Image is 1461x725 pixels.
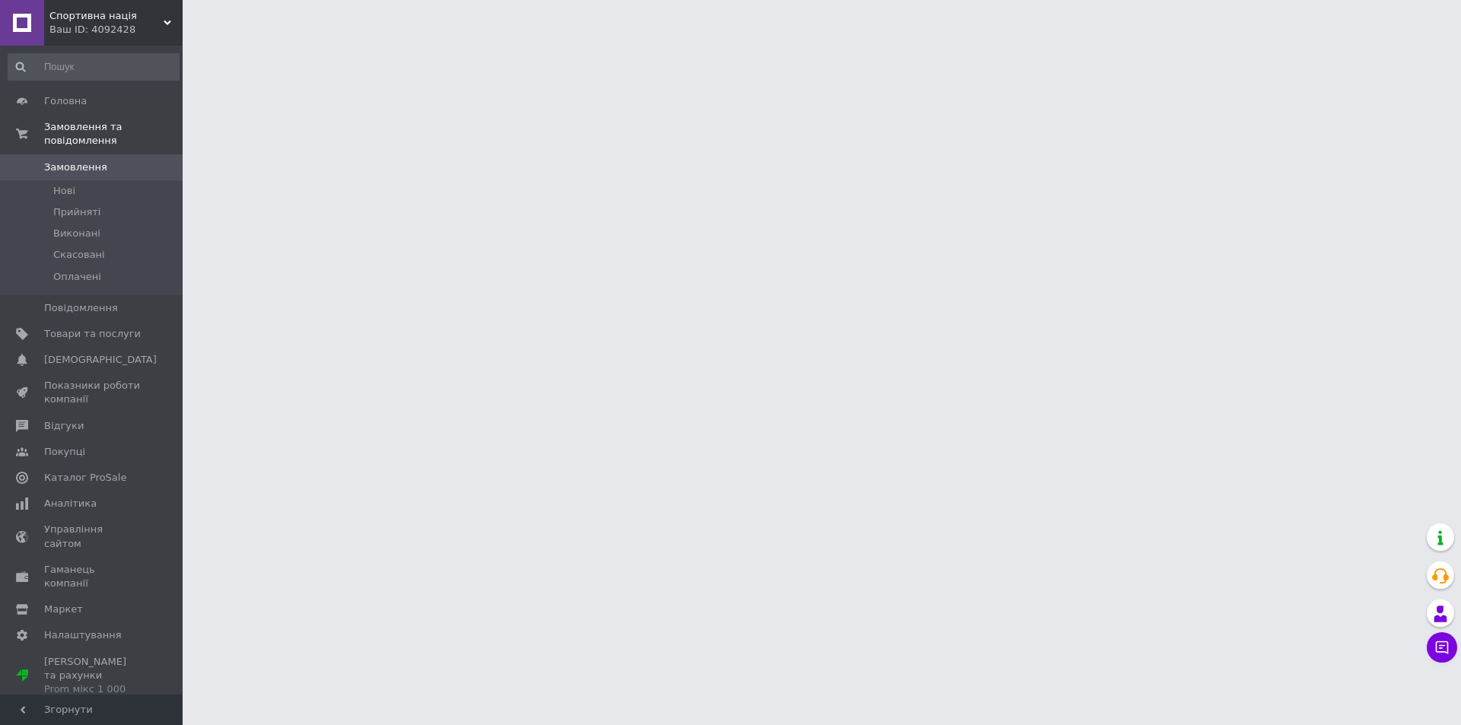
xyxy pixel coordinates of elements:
span: [PERSON_NAME] та рахунки [44,655,141,697]
button: Чат з покупцем [1427,632,1457,663]
span: Каталог ProSale [44,471,126,485]
span: Налаштування [44,628,122,642]
span: Товари та послуги [44,327,141,341]
span: Оплачені [53,270,101,284]
span: Прийняті [53,205,100,219]
span: Аналітика [44,497,97,510]
span: Гаманець компанії [44,563,141,590]
span: Замовлення та повідомлення [44,120,183,148]
div: Ваш ID: 4092428 [49,23,183,37]
span: Замовлення [44,161,107,174]
span: Нові [53,184,75,198]
span: Спортивна нація [49,9,164,23]
span: Відгуки [44,419,84,433]
span: Скасовані [53,248,105,262]
span: Показники роботи компанії [44,379,141,406]
span: Головна [44,94,87,108]
input: Пошук [8,53,180,81]
span: Маркет [44,603,83,616]
span: [DEMOGRAPHIC_DATA] [44,353,157,367]
span: Виконані [53,227,100,240]
span: Повідомлення [44,301,118,315]
div: Prom мікс 1 000 [44,682,141,696]
span: Управління сайтом [44,523,141,550]
span: Покупці [44,445,85,459]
